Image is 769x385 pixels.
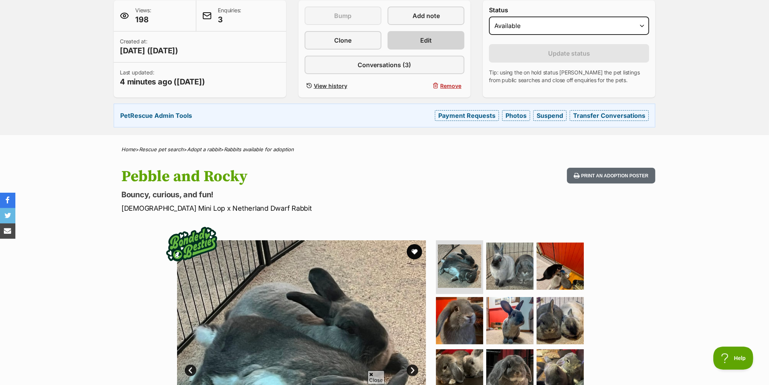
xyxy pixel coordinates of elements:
[567,168,655,183] button: Print an adoption poster
[314,82,347,90] span: View history
[435,110,499,121] a: Payment Requests
[120,69,205,87] p: Last updated:
[407,365,418,376] a: Next
[121,146,136,152] a: Home
[537,297,584,344] img: Photo of Pebble And Rocky
[486,297,534,344] img: Photo of Pebble And Rocky
[388,80,464,91] button: Remove
[102,147,667,152] div: > > >
[305,80,381,91] a: View history
[334,11,351,20] span: Bump
[121,168,446,185] h1: Pebble and Rocky
[388,31,464,50] a: Edit
[218,14,241,25] span: 3
[161,213,222,275] img: bonded besties
[420,36,432,45] span: Edit
[570,110,649,121] a: Transfer Conversations
[120,112,192,119] strong: PetRescue Admin Tools
[388,7,464,25] a: Add note
[489,7,649,13] label: Status
[218,7,241,25] p: Enquiries:
[358,60,411,69] span: Conversations (3)
[368,370,384,384] span: Close
[440,82,461,90] span: Remove
[305,56,465,74] a: Conversations (3)
[334,36,351,45] span: Clone
[486,243,534,290] img: Photo of Pebble And Rocky
[120,45,178,56] span: [DATE] ([DATE])
[407,244,422,259] button: favourite
[305,31,381,50] a: Clone
[120,38,178,56] p: Created at:
[537,243,584,290] img: Photo of Pebble And Rocky
[436,297,483,344] img: Photo of Pebble And Rocky
[489,69,649,84] p: Tip: using the on hold status [PERSON_NAME] the pet listings from public searches and close off e...
[185,365,196,376] a: Prev
[224,146,294,152] a: Rabbits available for adoption
[121,189,446,200] p: Bouncy, curious, and fun!
[413,11,440,20] span: Add note
[120,76,205,87] span: 4 minutes ago ([DATE])
[135,14,151,25] span: 198
[187,146,220,152] a: Adopt a rabbit
[502,110,530,121] a: Photos
[305,7,381,25] button: Bump
[489,44,649,63] button: Update status
[135,7,151,25] p: Views:
[533,110,567,121] a: Suspend
[713,347,754,370] iframe: Help Scout Beacon - Open
[139,146,184,152] a: Rescue pet search
[121,203,446,213] p: [DEMOGRAPHIC_DATA] Mini Lop x Netherland Dwarf Rabbit
[548,49,590,58] span: Update status
[438,245,481,288] img: Photo of Pebble And Rocky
